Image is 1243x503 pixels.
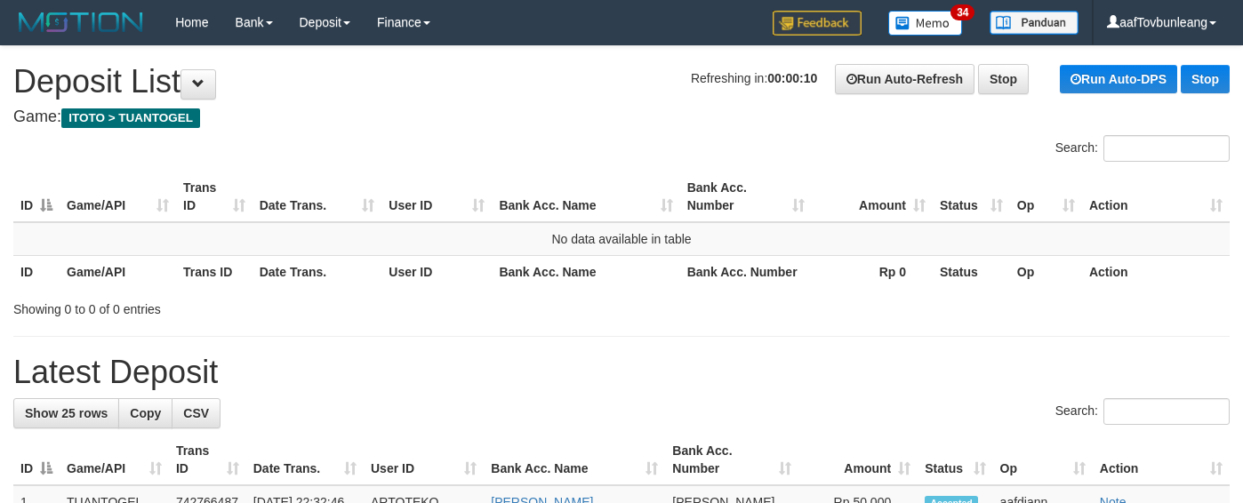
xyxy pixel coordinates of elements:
[118,398,172,428] a: Copy
[253,255,382,288] th: Date Trans.
[680,172,812,222] th: Bank Acc. Number: activate to sort column ascending
[888,11,963,36] img: Button%20Memo.svg
[13,293,505,318] div: Showing 0 to 0 of 0 entries
[381,255,492,288] th: User ID
[812,255,933,288] th: Rp 0
[13,172,60,222] th: ID: activate to sort column descending
[680,255,812,288] th: Bank Acc. Number
[13,435,60,485] th: ID: activate to sort column descending
[691,71,817,85] span: Refreshing in:
[253,172,382,222] th: Date Trans.: activate to sort column ascending
[13,9,148,36] img: MOTION_logo.png
[933,255,1010,288] th: Status
[1181,65,1230,93] a: Stop
[484,435,665,485] th: Bank Acc. Name: activate to sort column ascending
[1082,172,1230,222] th: Action: activate to sort column ascending
[25,406,108,420] span: Show 25 rows
[61,108,200,128] span: ITOTO > TUANTOGEL
[172,398,221,428] a: CSV
[13,398,119,428] a: Show 25 rows
[1103,135,1230,162] input: Search:
[13,108,1230,126] h4: Game:
[773,11,862,36] img: Feedback.jpg
[812,172,933,222] th: Amount: activate to sort column ascending
[176,255,253,288] th: Trans ID
[990,11,1079,35] img: panduan.png
[13,64,1230,100] h1: Deposit List
[246,435,364,485] th: Date Trans.: activate to sort column ascending
[60,172,176,222] th: Game/API: activate to sort column ascending
[183,406,209,420] span: CSV
[767,71,817,85] strong: 00:00:10
[364,435,484,485] th: User ID: activate to sort column ascending
[13,355,1230,390] h1: Latest Deposit
[1010,255,1082,288] th: Op
[176,172,253,222] th: Trans ID: activate to sort column ascending
[60,255,176,288] th: Game/API
[1060,65,1177,93] a: Run Auto-DPS
[918,435,992,485] th: Status: activate to sort column ascending
[1055,398,1230,425] label: Search:
[835,64,974,94] a: Run Auto-Refresh
[950,4,974,20] span: 34
[13,222,1230,256] td: No data available in table
[130,406,161,420] span: Copy
[1055,135,1230,162] label: Search:
[60,435,169,485] th: Game/API: activate to sort column ascending
[993,435,1093,485] th: Op: activate to sort column ascending
[978,64,1029,94] a: Stop
[933,172,1010,222] th: Status: activate to sort column ascending
[1103,398,1230,425] input: Search:
[492,172,679,222] th: Bank Acc. Name: activate to sort column ascending
[1082,255,1230,288] th: Action
[492,255,679,288] th: Bank Acc. Name
[798,435,918,485] th: Amount: activate to sort column ascending
[13,255,60,288] th: ID
[1010,172,1082,222] th: Op: activate to sort column ascending
[665,435,798,485] th: Bank Acc. Number: activate to sort column ascending
[169,435,246,485] th: Trans ID: activate to sort column ascending
[381,172,492,222] th: User ID: activate to sort column ascending
[1093,435,1230,485] th: Action: activate to sort column ascending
